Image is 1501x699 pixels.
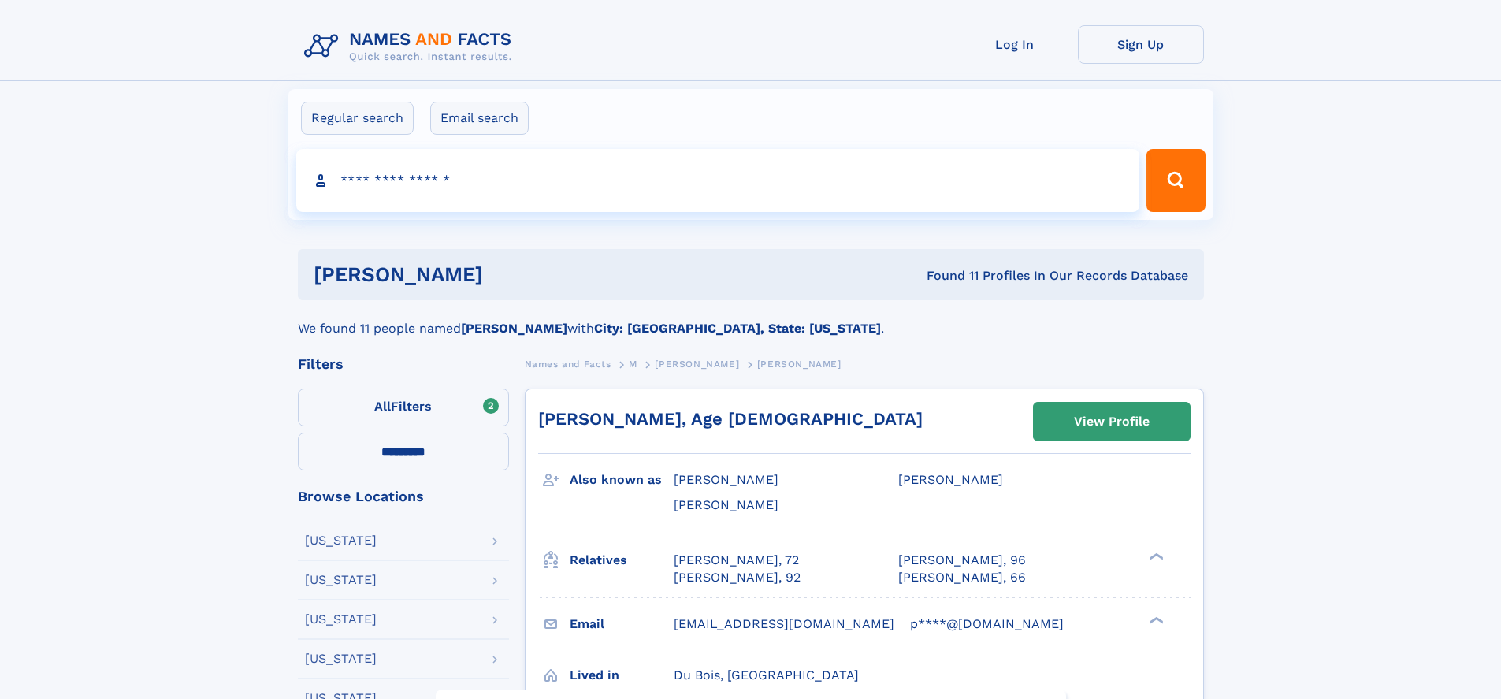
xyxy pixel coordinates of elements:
[301,102,414,135] label: Regular search
[898,569,1026,586] a: [PERSON_NAME], 66
[305,574,377,586] div: [US_STATE]
[570,467,674,493] h3: Also known as
[374,399,391,414] span: All
[298,357,509,371] div: Filters
[704,267,1188,284] div: Found 11 Profiles In Our Records Database
[305,534,377,547] div: [US_STATE]
[296,149,1140,212] input: search input
[314,265,705,284] h1: [PERSON_NAME]
[305,613,377,626] div: [US_STATE]
[298,389,509,426] label: Filters
[1078,25,1204,64] a: Sign Up
[674,667,859,682] span: Du Bois, [GEOGRAPHIC_DATA]
[525,354,611,374] a: Names and Facts
[298,300,1204,338] div: We found 11 people named with .
[674,497,778,512] span: [PERSON_NAME]
[1146,551,1165,561] div: ❯
[1074,403,1150,440] div: View Profile
[594,321,881,336] b: City: [GEOGRAPHIC_DATA], State: [US_STATE]
[570,611,674,638] h3: Email
[570,662,674,689] h3: Lived in
[952,25,1078,64] a: Log In
[461,321,567,336] b: [PERSON_NAME]
[674,616,894,631] span: [EMAIL_ADDRESS][DOMAIN_NAME]
[570,547,674,574] h3: Relatives
[1146,615,1165,625] div: ❯
[430,102,529,135] label: Email search
[674,569,801,586] a: [PERSON_NAME], 92
[757,359,842,370] span: [PERSON_NAME]
[1034,403,1190,441] a: View Profile
[298,489,509,504] div: Browse Locations
[298,25,525,68] img: Logo Names and Facts
[898,552,1026,569] a: [PERSON_NAME], 96
[538,409,923,429] a: [PERSON_NAME], Age [DEMOGRAPHIC_DATA]
[674,552,799,569] a: [PERSON_NAME], 72
[655,354,739,374] a: [PERSON_NAME]
[655,359,739,370] span: [PERSON_NAME]
[305,653,377,665] div: [US_STATE]
[674,472,778,487] span: [PERSON_NAME]
[629,354,637,374] a: M
[1146,149,1205,212] button: Search Button
[898,472,1003,487] span: [PERSON_NAME]
[629,359,637,370] span: M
